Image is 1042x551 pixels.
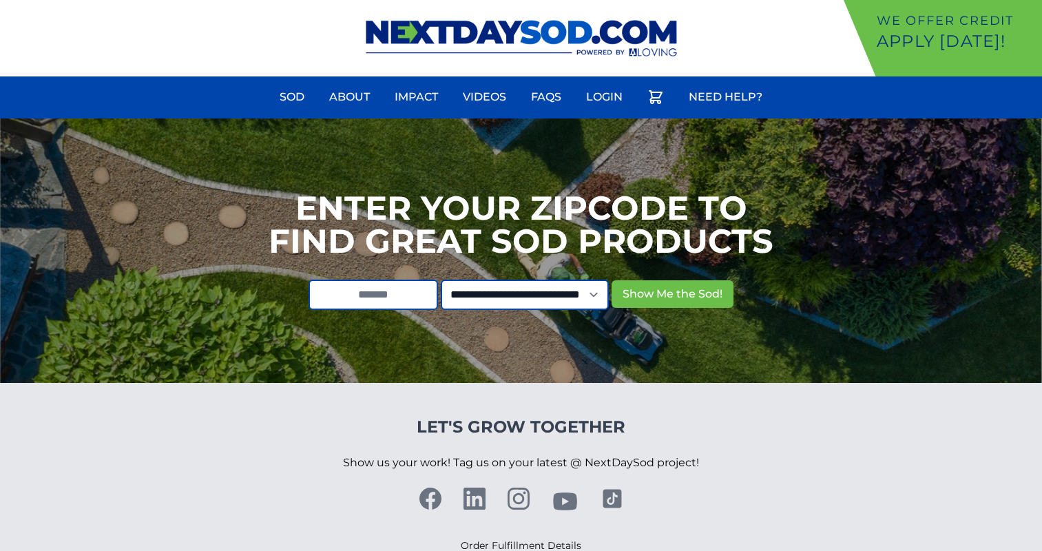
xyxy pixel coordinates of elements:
a: About [321,81,378,114]
h1: Enter your Zipcode to Find Great Sod Products [269,191,773,258]
p: Show us your work! Tag us on your latest @ NextDaySod project! [343,438,699,488]
h4: Let's Grow Together [343,416,699,438]
p: Apply [DATE]! [877,30,1036,52]
p: We offer Credit [877,11,1036,30]
a: Login [578,81,631,114]
a: Videos [455,81,514,114]
a: FAQs [523,81,570,114]
a: Sod [271,81,313,114]
a: Impact [386,81,446,114]
button: Show Me the Sod! [612,280,733,308]
a: Need Help? [680,81,771,114]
